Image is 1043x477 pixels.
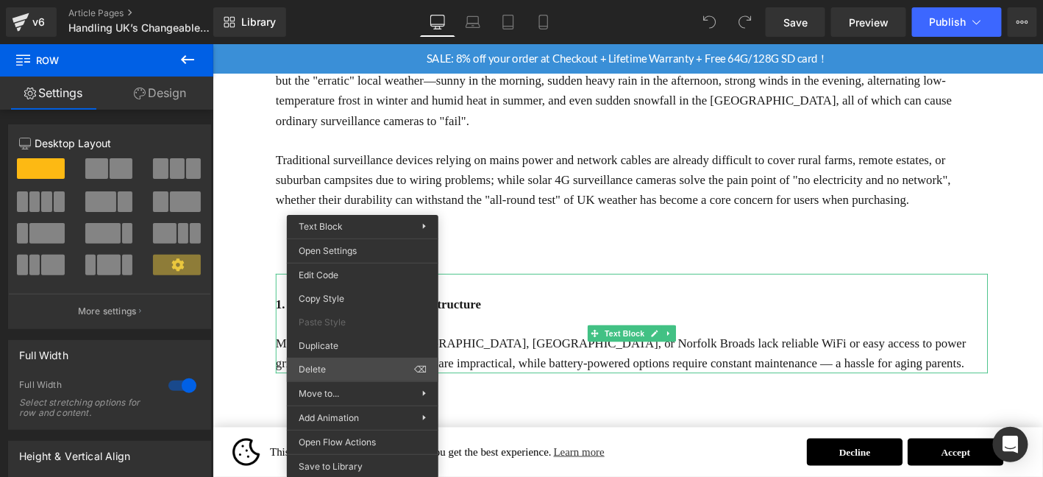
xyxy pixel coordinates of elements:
[299,292,427,305] span: Copy Style
[62,426,625,448] span: This website uses cookies to ensure you get the best experience.
[299,363,414,376] span: Delete
[21,423,51,452] img: logo
[831,7,906,37] a: Preview
[695,7,725,37] button: Undo
[9,294,210,328] button: More settings
[6,7,57,37] a: v6
[19,341,68,361] div: Full Width
[993,427,1028,462] div: Open Intercom Messenger
[19,379,154,395] div: Full Width
[637,423,740,452] a: Decline
[482,301,497,319] a: Expand / Collapse
[68,113,831,177] p: Traditional surveillance devices relying on mains power and network cables are already difficult ...
[418,301,466,319] span: Text Block
[414,363,427,376] span: ⌫
[299,411,422,425] span: Add Animation
[1008,7,1037,37] button: More
[299,316,427,329] span: Paste Style
[455,7,491,37] a: Laptop
[213,7,286,37] a: New Library
[68,271,288,286] b: 1. Isolation and Limited Infrastructure​
[859,433,869,442] span: Close the cookie banner
[745,423,848,452] a: Accept
[299,244,427,258] span: Open Settings
[19,397,152,418] div: Select stretching options for row and content.
[68,22,210,34] span: Handling UK’s Changeable Weather: Durability Tests of Solar 4G Surveillance Cameras
[299,269,427,282] span: Edit Code
[78,305,137,318] p: More settings
[299,436,427,449] span: Open Flow Actions
[491,7,526,37] a: Tablet
[15,44,162,77] span: Row
[363,426,423,448] a: Learn more
[19,442,130,462] div: Height & Vertical Align
[299,339,427,353] span: Duplicate
[526,7,561,37] a: Mobile
[68,8,831,93] p: For outdoor security users in the [GEOGRAPHIC_DATA], the biggest challenge for devices is often n...
[783,15,808,30] span: Save
[912,7,1002,37] button: Publish
[241,15,276,29] span: Library
[107,77,213,110] a: Design
[420,7,455,37] a: Desktop
[299,460,427,473] span: Save to Library
[19,135,200,151] p: Desktop Layout
[68,310,831,353] p: Many rural homes in the [GEOGRAPHIC_DATA], [GEOGRAPHIC_DATA], or Norfolk Broads lack reliable WiF...
[930,16,967,28] span: Publish
[730,7,760,37] button: Redo
[849,15,889,30] span: Preview
[29,13,48,32] div: v6
[68,7,238,19] a: Article Pages
[299,221,343,232] span: Text Block
[299,387,422,400] span: Move to...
